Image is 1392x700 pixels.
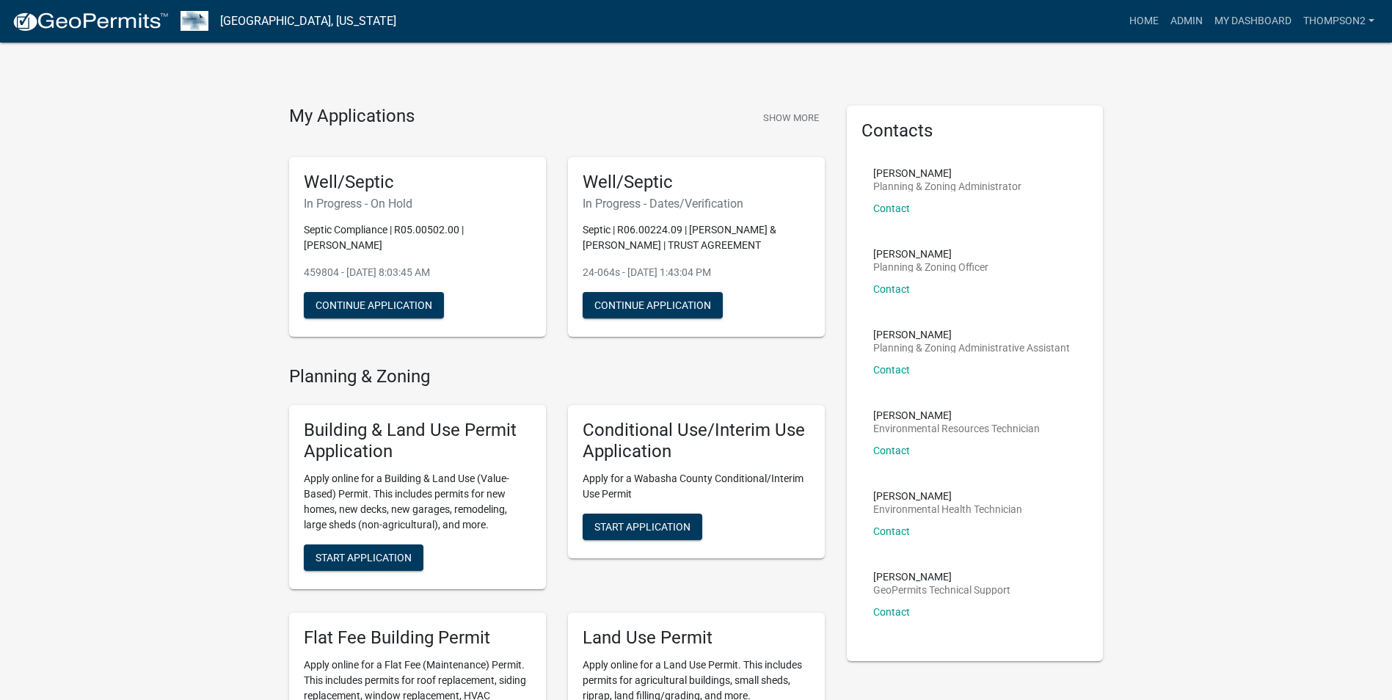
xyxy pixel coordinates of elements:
[757,106,825,130] button: Show More
[583,172,810,193] h5: Well/Septic
[583,514,702,540] button: Start Application
[304,471,531,533] p: Apply online for a Building & Land Use (Value-Based) Permit. This includes permits for new homes,...
[873,606,910,618] a: Contact
[873,203,910,214] a: Contact
[304,265,531,280] p: 459804 - [DATE] 8:03:45 AM
[583,471,810,502] p: Apply for a Wabasha County Conditional/Interim Use Permit
[873,410,1040,420] p: [PERSON_NAME]
[583,292,723,318] button: Continue Application
[873,283,910,295] a: Contact
[181,11,208,31] img: Wabasha County, Minnesota
[1123,7,1165,35] a: Home
[583,197,810,211] h6: In Progress - Dates/Verification
[583,265,810,280] p: 24-064s - [DATE] 1:43:04 PM
[873,504,1022,514] p: Environmental Health Technician
[316,551,412,563] span: Start Application
[289,106,415,128] h4: My Applications
[873,445,910,456] a: Contact
[873,168,1021,178] p: [PERSON_NAME]
[873,572,1010,582] p: [PERSON_NAME]
[1297,7,1380,35] a: Thompson2
[289,366,825,387] h4: Planning & Zoning
[873,585,1010,595] p: GeoPermits Technical Support
[873,262,988,272] p: Planning & Zoning Officer
[304,544,423,571] button: Start Application
[873,491,1022,501] p: [PERSON_NAME]
[583,627,810,649] h5: Land Use Permit
[304,222,531,253] p: Septic Compliance | R05.00502.00 | [PERSON_NAME]
[873,329,1070,340] p: [PERSON_NAME]
[873,525,910,537] a: Contact
[873,249,988,259] p: [PERSON_NAME]
[304,292,444,318] button: Continue Application
[583,222,810,253] p: Septic | R06.00224.09 | [PERSON_NAME] & [PERSON_NAME] | TRUST AGREEMENT
[594,520,690,532] span: Start Application
[304,420,531,462] h5: Building & Land Use Permit Application
[304,197,531,211] h6: In Progress - On Hold
[873,181,1021,192] p: Planning & Zoning Administrator
[873,364,910,376] a: Contact
[861,120,1089,142] h5: Contacts
[1209,7,1297,35] a: My Dashboard
[583,420,810,462] h5: Conditional Use/Interim Use Application
[304,627,531,649] h5: Flat Fee Building Permit
[873,343,1070,353] p: Planning & Zoning Administrative Assistant
[873,423,1040,434] p: Environmental Resources Technician
[1165,7,1209,35] a: Admin
[304,172,531,193] h5: Well/Septic
[220,9,396,34] a: [GEOGRAPHIC_DATA], [US_STATE]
